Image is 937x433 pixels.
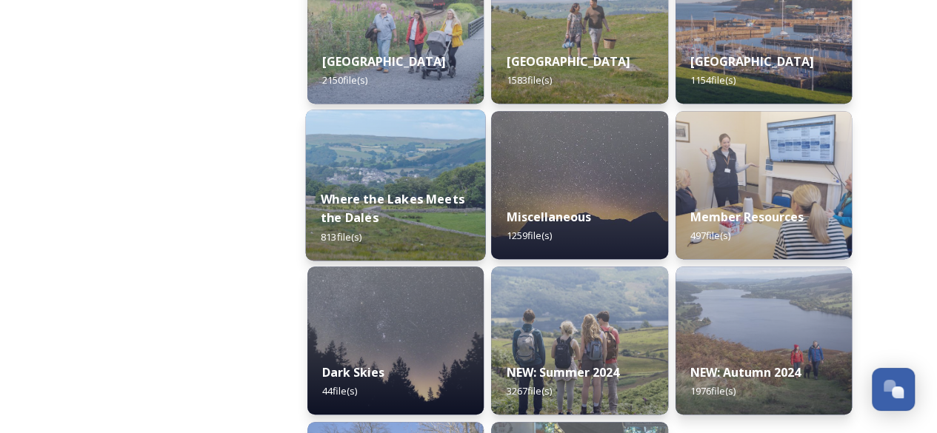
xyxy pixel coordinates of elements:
[307,266,484,414] img: A7A07737.jpg
[676,111,852,259] img: 29343d7f-989b-46ee-a888-b1a2ee1c48eb.jpg
[506,229,551,242] span: 1259 file(s)
[690,209,804,225] strong: Member Resources
[306,110,486,261] img: Attract%2520and%2520Disperse%2520%28274%2520of%25201364%29.jpg
[506,209,590,225] strong: Miscellaneous
[506,364,618,380] strong: NEW: Summer 2024
[690,73,736,87] span: 1154 file(s)
[322,53,446,70] strong: [GEOGRAPHIC_DATA]
[322,73,367,87] span: 2150 file(s)
[872,368,915,411] button: Open Chat
[506,73,551,87] span: 1583 file(s)
[491,266,667,414] img: CUMBRIATOURISM_240715_PaulMitchell_WalnaScar_-56.jpg
[676,266,852,414] img: ca66e4d0-8177-4442-8963-186c5b40d946.jpg
[690,53,814,70] strong: [GEOGRAPHIC_DATA]
[690,364,801,380] strong: NEW: Autumn 2024
[690,229,730,242] span: 497 file(s)
[322,384,357,397] span: 44 file(s)
[322,364,384,380] strong: Dark Skies
[506,53,630,70] strong: [GEOGRAPHIC_DATA]
[321,229,361,243] span: 813 file(s)
[321,190,464,226] strong: Where the Lakes Meets the Dales
[491,111,667,259] img: Blea%2520Tarn%2520Star-Lapse%2520Loop.jpg
[690,384,736,397] span: 1976 file(s)
[506,384,551,397] span: 3267 file(s)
